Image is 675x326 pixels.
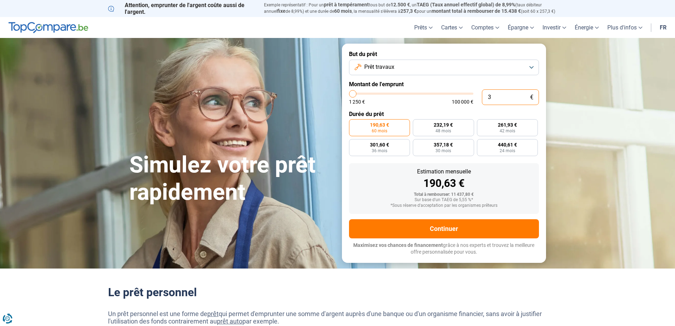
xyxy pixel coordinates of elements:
[500,149,515,153] span: 24 mois
[355,192,533,197] div: Total à rembourser: 11 437,80 €
[467,17,504,38] a: Comptes
[530,94,533,100] span: €
[217,317,242,325] a: prêt auto
[355,198,533,203] div: Sur base d'un TAEG de 5,55 %*
[324,2,369,7] span: prêt à tempérament
[108,286,567,299] h2: Le prêt personnel
[538,17,570,38] a: Investir
[349,242,539,256] p: grâce à nos experts et trouvez la meilleure offre personnalisée pour vous.
[452,99,473,104] span: 100 000 €
[437,17,467,38] a: Cartes
[349,219,539,238] button: Continuer
[349,99,365,104] span: 1 250 €
[435,149,451,153] span: 30 mois
[349,60,539,75] button: Prêt travaux
[349,111,539,117] label: Durée du prêt
[390,2,410,7] span: 12.500 €
[372,129,387,133] span: 60 mois
[277,8,286,14] span: fixe
[603,17,647,38] a: Plus d'infos
[108,310,567,325] p: Un prêt personnel est une forme de qui permet d'emprunter une somme d'argent auprès d'une banque ...
[500,129,515,133] span: 42 mois
[353,242,443,248] span: Maximisez vos chances de financement
[108,2,255,15] p: Attention, emprunter de l'argent coûte aussi de l'argent.
[355,178,533,189] div: 190,63 €
[498,142,517,147] span: 440,61 €
[207,310,219,317] a: prêt
[432,8,521,14] span: montant total à rembourser de 15.438 €
[434,142,453,147] span: 357,18 €
[656,17,671,38] a: fr
[364,63,394,71] span: Prêt travaux
[129,151,333,206] h1: Simulez votre prêt rapidement
[264,2,567,15] p: Exemple représentatif : Pour un tous but de , un (taux débiteur annuel de 8,99%) et une durée de ...
[434,122,453,127] span: 232,19 €
[370,142,389,147] span: 301,60 €
[334,8,352,14] span: 60 mois
[400,8,417,14] span: 257,3 €
[355,169,533,175] div: Estimation mensuelle
[570,17,603,38] a: Énergie
[355,203,533,208] div: *Sous réserve d'acceptation par les organismes prêteurs
[372,149,387,153] span: 36 mois
[349,81,539,88] label: Montant de l'emprunt
[435,129,451,133] span: 48 mois
[498,122,517,127] span: 261,93 €
[410,17,437,38] a: Prêts
[349,51,539,57] label: But du prêt
[417,2,515,7] span: TAEG (Taux annuel effectif global) de 8,99%
[504,17,538,38] a: Épargne
[9,22,88,33] img: TopCompare
[370,122,389,127] span: 190,63 €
